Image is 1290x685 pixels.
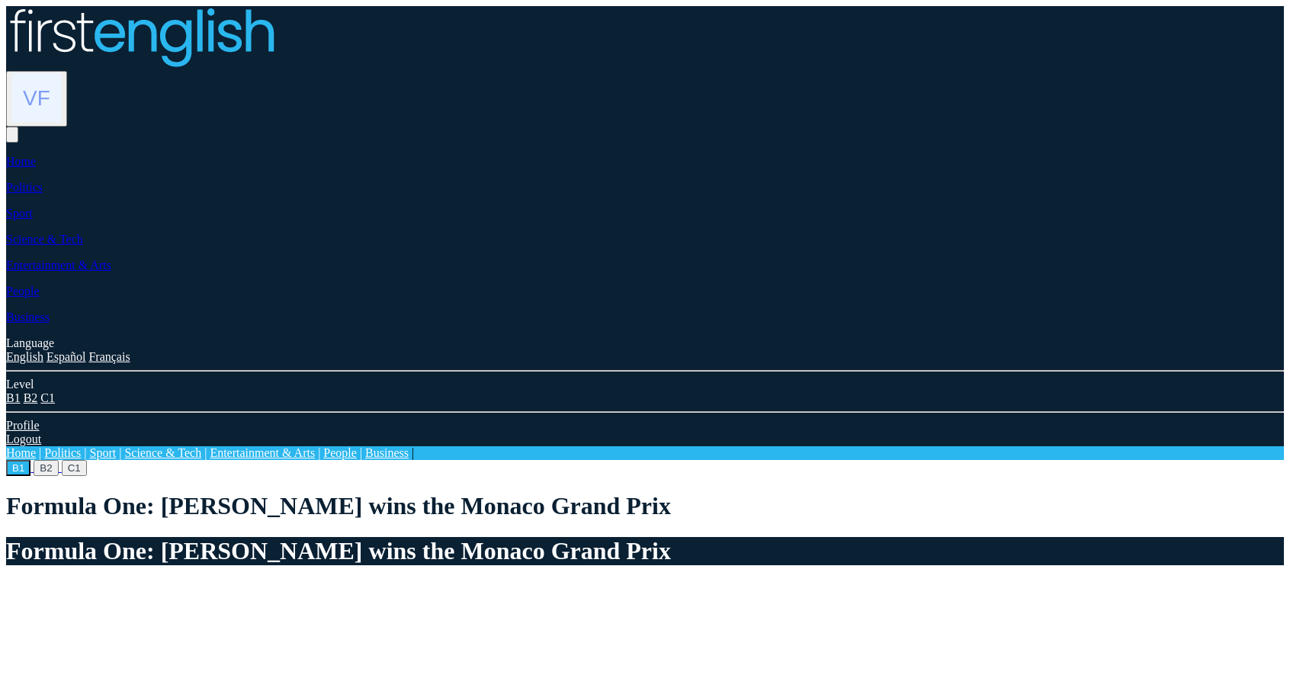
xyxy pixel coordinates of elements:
[412,446,414,459] span: |
[6,181,43,194] a: Politics
[6,378,1284,391] div: Level
[119,446,121,459] span: |
[6,6,1284,71] a: Logo
[6,155,36,168] a: Home
[6,446,36,459] a: Home
[84,446,86,459] span: |
[44,446,81,459] a: Politics
[6,460,30,476] button: B1
[6,537,1284,565] h1: Formula One: [PERSON_NAME] wins the Monaco Grand Prix
[360,446,362,459] span: |
[6,492,1284,520] h1: Formula One: [PERSON_NAME] wins the Monaco Grand Prix
[6,207,33,220] a: Sport
[6,461,34,474] a: B1
[12,73,61,122] img: Vlad Feitser
[6,336,1284,350] div: Language
[6,285,40,297] a: People
[204,446,207,459] span: |
[6,310,50,323] a: Business
[62,460,87,476] button: C1
[6,433,41,445] a: Logout
[90,446,117,459] a: Sport
[365,446,409,459] a: Business
[88,350,130,363] a: Français
[318,446,320,459] span: |
[6,419,40,432] a: Profile
[6,391,21,404] a: B1
[6,233,83,246] a: Science & Tech
[34,460,58,476] button: B2
[210,446,315,459] a: Entertainment & Arts
[47,350,86,363] a: Español
[34,461,61,474] a: B2
[6,6,275,68] img: Logo
[39,446,41,459] span: |
[124,446,201,459] a: Science & Tech
[6,350,43,363] a: English
[24,391,38,404] a: B2
[62,461,87,474] a: C1
[6,259,111,272] a: Entertainment & Arts
[40,391,55,404] a: C1
[323,446,357,459] a: People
